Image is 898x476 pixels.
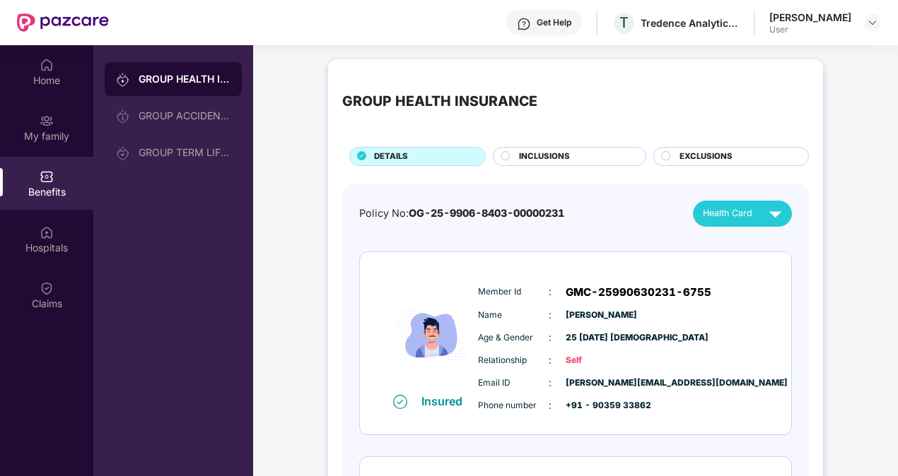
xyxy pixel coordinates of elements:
[478,376,549,390] span: Email ID
[549,284,552,299] span: :
[566,309,636,322] span: [PERSON_NAME]
[566,284,711,301] span: GMC-25990630231-6755
[40,281,54,295] img: svg+xml;base64,PHN2ZyBpZD0iQ2xhaW0iIHhtbG5zPSJodHRwOi8vd3d3LnczLm9yZy8yMDAwL3N2ZyIgd2lkdGg9IjIwIi...
[549,375,552,391] span: :
[139,147,231,158] div: GROUP TERM LIFE INSURANCE
[549,307,552,323] span: :
[421,394,471,408] div: Insured
[519,150,570,163] span: INCLUSIONS
[342,90,537,112] div: GROUP HEALTH INSURANCE
[40,225,54,239] img: svg+xml;base64,PHN2ZyBpZD0iSG9zcGl0YWxzIiB4bWxucz0iaHR0cDovL3d3dy53My5vcmcvMjAwMC9zdmciIHdpZHRoPS...
[566,354,636,367] span: Self
[116,73,130,87] img: svg+xml;base64,PHN2ZyB3aWR0aD0iMjAiIGhlaWdodD0iMjAiIHZpZXdCb3g9IjAgMCAyMCAyMCIgZmlsbD0ibm9uZSIgeG...
[703,206,752,220] span: Health Card
[566,331,636,345] span: 25 [DATE] [DEMOGRAPHIC_DATA]
[40,169,54,184] img: svg+xml;base64,PHN2ZyBpZD0iQmVuZWZpdHMiIHhtbG5zPSJodHRwOi8vd3d3LnczLm9yZy8yMDAwL3N2ZyIgd2lkdGg9Ij...
[517,17,531,31] img: svg+xml;base64,PHN2ZyBpZD0iSGVscC0zMngzMiIgeG1sbnM9Imh0dHA6Ly93d3cudzMub3JnLzIwMDAvc3ZnIiB3aWR0aD...
[139,110,231,121] div: GROUP ACCIDENTAL INSURANCE
[549,352,552,368] span: :
[409,207,564,219] span: OG-25-9906-8403-00000231
[549,398,552,413] span: :
[116,146,130,160] img: svg+xml;base64,PHN2ZyB3aWR0aD0iMjAiIGhlaWdodD0iMjAiIHZpZXdCb3g9IjAgMCAyMCAyMCIgZmlsbD0ibm9uZSIgeG...
[619,14,629,31] span: T
[478,354,549,367] span: Relationship
[478,399,549,412] span: Phone number
[478,285,549,299] span: Member Id
[763,201,788,226] img: svg+xml;base64,PHN2ZyB4bWxucz0iaHR0cDovL3d3dy53My5vcmcvMjAwMC9zdmciIHZpZXdCb3g9IjAgMCAyNCAyNCIgd2...
[641,16,740,30] div: Tredence Analytics Solutions Private Limited
[566,399,636,412] span: +91 - 90359 33862
[680,150,733,163] span: EXCLUSIONS
[116,109,130,124] img: svg+xml;base64,PHN2ZyB3aWR0aD0iMjAiIGhlaWdodD0iMjAiIHZpZXdCb3g9IjAgMCAyMCAyMCIgZmlsbD0ibm9uZSIgeG...
[40,114,54,128] img: svg+xml;base64,PHN2ZyB3aWR0aD0iMjAiIGhlaWdodD0iMjAiIHZpZXdCb3g9IjAgMCAyMCAyMCIgZmlsbD0ibm9uZSIgeG...
[478,309,549,322] span: Name
[549,330,552,345] span: :
[374,150,408,163] span: DETAILS
[393,395,407,409] img: svg+xml;base64,PHN2ZyB4bWxucz0iaHR0cDovL3d3dy53My5vcmcvMjAwMC9zdmciIHdpZHRoPSIxNiIgaGVpZ2h0PSIxNi...
[17,13,109,32] img: New Pazcare Logo
[566,376,636,390] span: [PERSON_NAME][EMAIL_ADDRESS][DOMAIN_NAME]
[769,24,851,35] div: User
[390,277,474,393] img: icon
[40,58,54,72] img: svg+xml;base64,PHN2ZyBpZD0iSG9tZSIgeG1sbnM9Imh0dHA6Ly93d3cudzMub3JnLzIwMDAvc3ZnIiB3aWR0aD0iMjAiIG...
[867,17,878,28] img: svg+xml;base64,PHN2ZyBpZD0iRHJvcGRvd24tMzJ4MzIiIHhtbG5zPSJodHRwOi8vd3d3LnczLm9yZy8yMDAwL3N2ZyIgd2...
[478,331,549,345] span: Age & Gender
[769,11,851,24] div: [PERSON_NAME]
[537,17,571,28] div: Get Help
[693,201,792,227] button: Health Card
[139,72,231,86] div: GROUP HEALTH INSURANCE
[359,206,564,222] div: Policy No:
